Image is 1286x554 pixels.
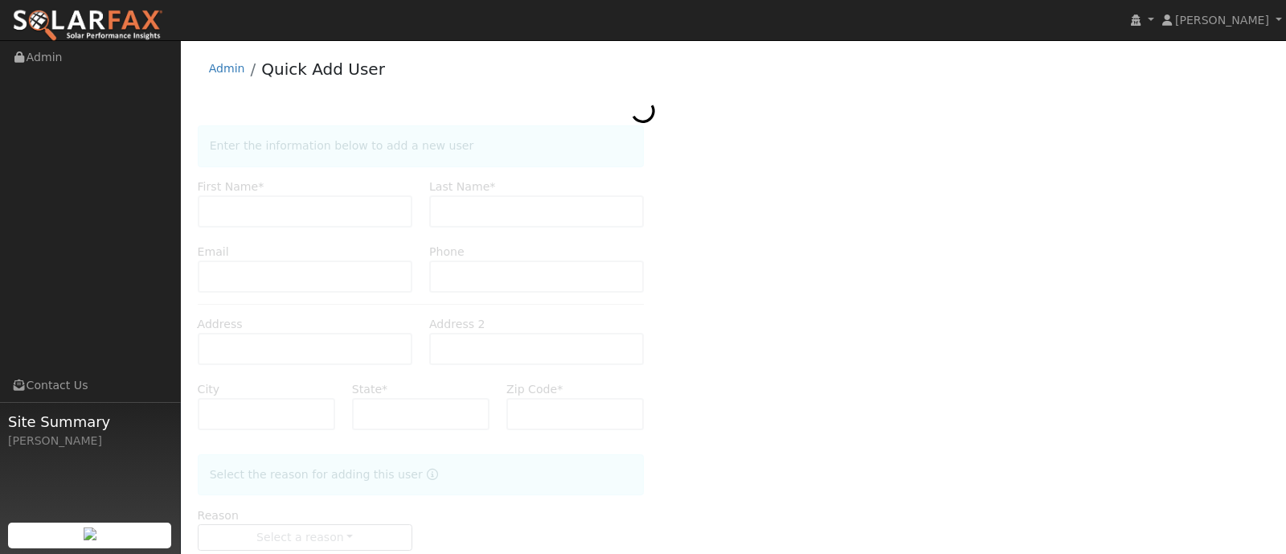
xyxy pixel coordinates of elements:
[8,411,172,433] span: Site Summary
[209,62,245,75] a: Admin
[261,60,385,79] a: Quick Add User
[84,527,96,540] img: retrieve
[12,9,163,43] img: SolarFax
[1175,14,1269,27] span: [PERSON_NAME]
[8,433,172,449] div: [PERSON_NAME]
